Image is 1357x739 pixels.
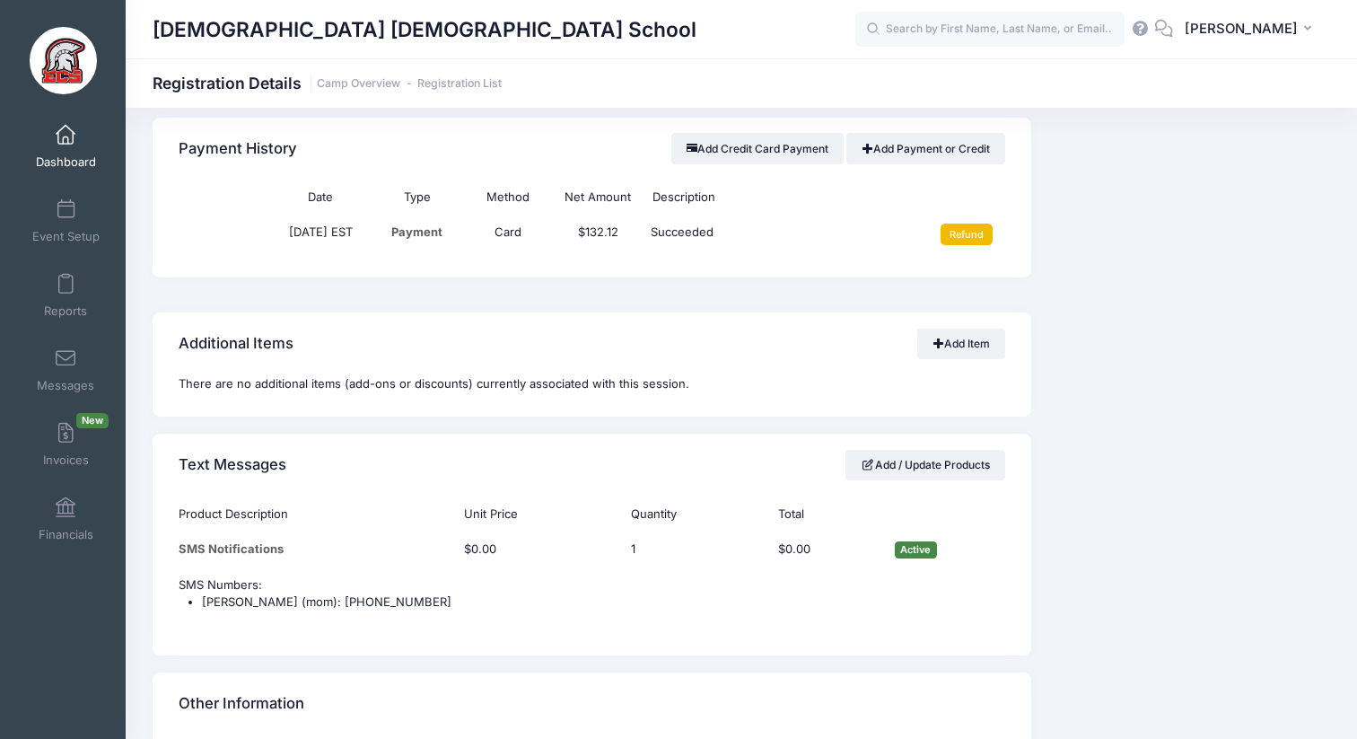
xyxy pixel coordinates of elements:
[631,541,658,559] div: Click Pencil to edit...
[855,12,1125,48] input: Search by First Name, Last Name, or Email...
[269,180,372,216] th: Date
[36,154,96,170] span: Dashboard
[153,74,502,92] h1: Registration Details
[179,567,1005,632] td: SMS Numbers:
[179,679,304,730] h4: Other Information
[417,77,502,91] a: Registration List
[76,413,109,428] span: New
[643,216,915,255] td: Succeeded
[179,319,293,370] h4: Additional Items
[770,532,887,567] td: $0.00
[39,527,93,542] span: Financials
[1173,9,1330,50] button: [PERSON_NAME]
[553,180,643,216] th: Net Amount
[23,488,109,550] a: Financials
[23,189,109,252] a: Event Setup
[317,77,400,91] a: Camp Overview
[23,413,109,476] a: InvoicesNew
[202,594,1005,611] li: [PERSON_NAME] (mom): [PHONE_NUMBER]
[770,497,887,532] th: Total
[462,216,553,255] td: Card
[895,541,937,559] span: Active
[153,9,696,50] h1: [DEMOGRAPHIC_DATA] [DEMOGRAPHIC_DATA] School
[622,497,770,532] th: Quantity
[153,375,1031,417] div: There are no additional items (add-ons or discounts) currently associated with this session.
[553,216,643,255] td: $132.12
[179,440,286,491] h4: Text Messages
[643,180,915,216] th: Description
[917,329,1005,359] a: Add Item
[23,264,109,327] a: Reports
[462,180,553,216] th: Method
[23,115,109,178] a: Dashboard
[179,532,455,567] td: SMS Notifications
[179,497,455,532] th: Product Description
[455,497,622,532] th: Unit Price
[37,378,94,393] span: Messages
[269,216,372,255] td: [DATE] EST
[32,229,100,244] span: Event Setup
[372,180,463,216] th: Type
[372,216,463,255] td: Payment
[43,453,89,468] span: Invoices
[44,304,87,319] span: Reports
[179,123,297,174] h4: Payment History
[455,532,622,567] td: $0.00
[845,450,1005,480] a: Add / Update Products
[846,133,1005,163] a: Add Payment or Credit
[671,133,845,163] button: Add Credit Card Payment
[1185,19,1298,39] span: [PERSON_NAME]
[941,224,994,245] input: Refund
[30,27,97,94] img: Evangelical Christian School
[23,339,109,401] a: Messages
